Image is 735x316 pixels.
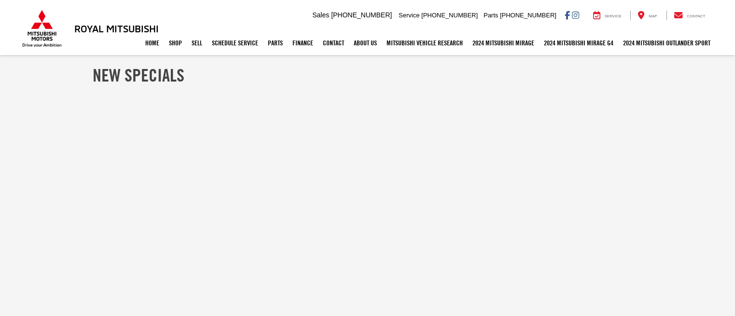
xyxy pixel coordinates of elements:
a: 2024 Mitsubishi Mirage [468,31,539,55]
h1: New Specials [93,66,643,85]
a: About Us [349,31,382,55]
a: Home [140,31,164,55]
a: 2024 Mitsubishi Outlander SPORT [618,31,715,55]
a: Mitsubishi Vehicle Research [382,31,468,55]
a: Finance [288,31,318,55]
span: Service [399,12,419,19]
a: Facebook: Click to visit our Facebook page [565,11,570,19]
a: Service [586,11,629,20]
span: [PHONE_NUMBER] [500,12,556,19]
a: Map [630,11,664,20]
h3: Royal Mitsubishi [74,23,159,34]
span: [PHONE_NUMBER] [331,11,392,19]
a: 2024 Mitsubishi Mirage G4 [539,31,618,55]
a: Sell [187,31,207,55]
a: Schedule Service: Opens in a new tab [207,31,263,55]
a: Contact [666,11,713,20]
img: Mitsubishi [20,10,64,47]
span: [PHONE_NUMBER] [421,12,478,19]
span: Parts [484,12,498,19]
a: Instagram: Click to visit our Instagram page [572,11,579,19]
span: Contact [687,14,705,18]
a: Contact [318,31,349,55]
a: Shop [164,31,187,55]
a: Parts: Opens in a new tab [263,31,288,55]
span: Map [649,14,657,18]
span: Service [605,14,622,18]
span: Sales [312,11,329,19]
